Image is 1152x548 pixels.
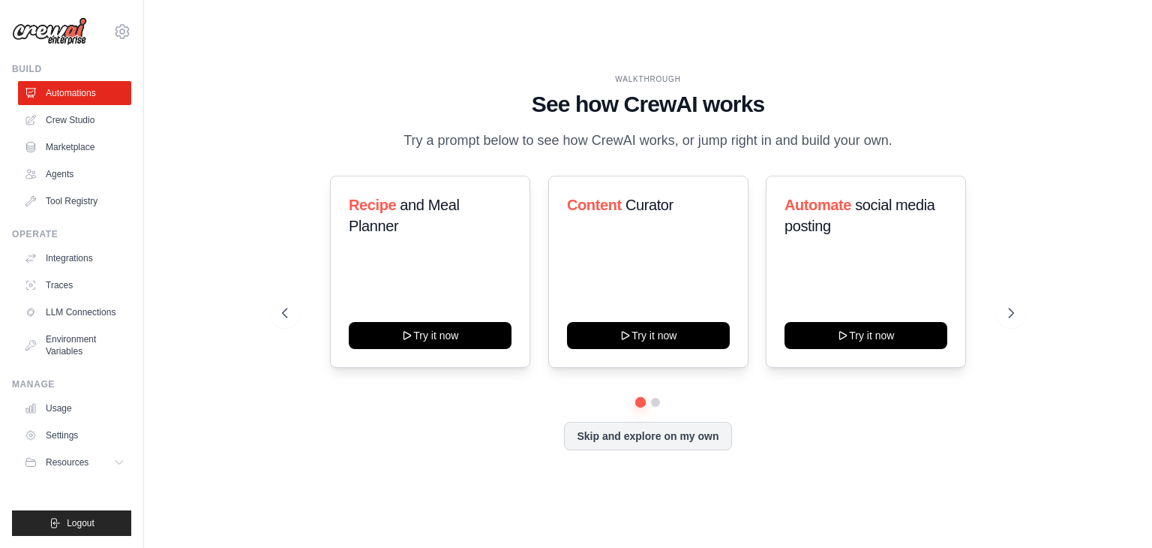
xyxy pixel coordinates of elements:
[12,510,131,536] button: Logout
[784,322,947,349] button: Try it now
[18,246,131,270] a: Integrations
[18,273,131,297] a: Traces
[564,422,731,450] button: Skip and explore on my own
[784,197,851,213] span: Automate
[18,162,131,186] a: Agents
[784,197,935,234] span: social media posting
[12,228,131,240] div: Operate
[396,130,900,152] p: Try a prompt below to see how CrewAI works, or jump right in and build your own.
[12,378,131,390] div: Manage
[18,189,131,213] a: Tool Registry
[18,300,131,324] a: LLM Connections
[12,63,131,75] div: Build
[12,17,87,46] img: Logo
[46,456,88,468] span: Resources
[18,450,131,474] button: Resources
[349,322,511,349] button: Try it now
[625,197,673,213] span: Curator
[18,135,131,159] a: Marketplace
[349,197,459,234] span: and Meal Planner
[18,81,131,105] a: Automations
[18,423,131,447] a: Settings
[567,322,730,349] button: Try it now
[282,91,1014,118] h1: See how CrewAI works
[1077,476,1152,548] iframe: Chat Widget
[567,197,622,213] span: Content
[18,327,131,363] a: Environment Variables
[67,517,94,529] span: Logout
[282,74,1014,85] div: WALKTHROUGH
[18,396,131,420] a: Usage
[18,108,131,132] a: Crew Studio
[349,197,396,213] span: Recipe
